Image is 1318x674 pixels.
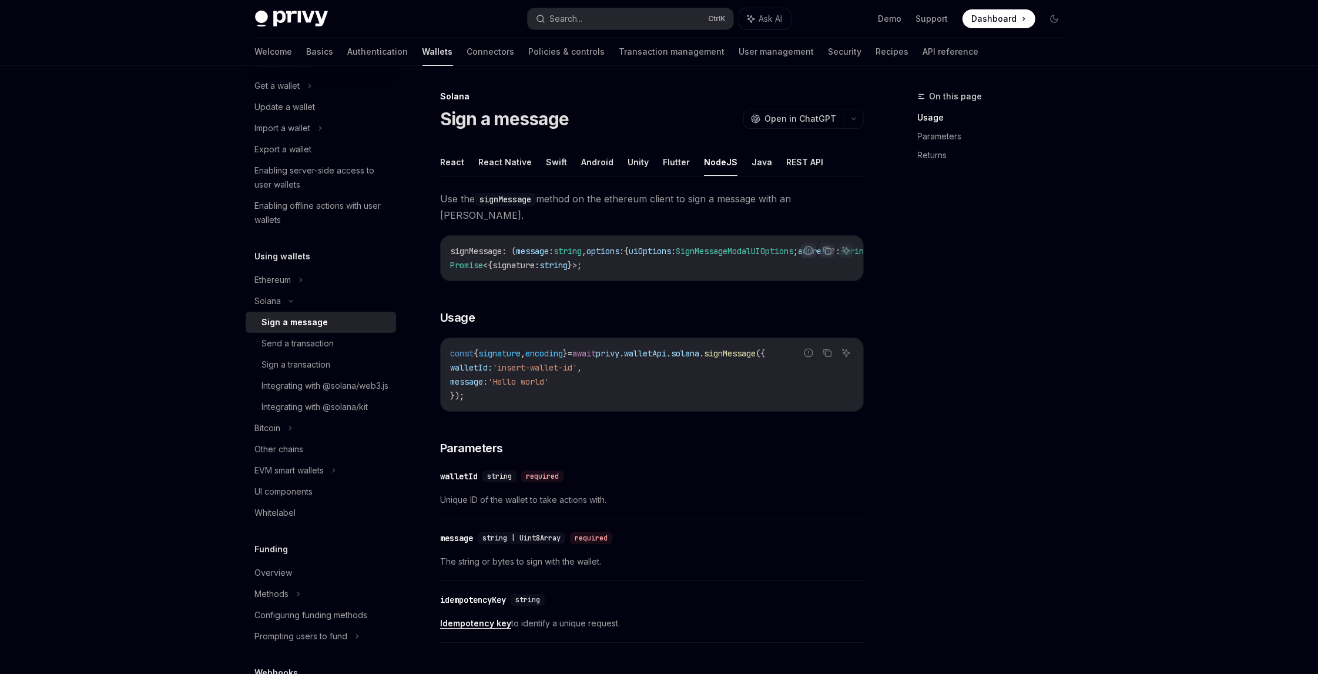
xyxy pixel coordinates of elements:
div: walletId [440,471,478,482]
div: Overview [255,566,293,580]
button: NodeJS [704,148,737,176]
span: Ctrl K [709,14,726,24]
span: options [586,246,619,256]
span: to identify a unique request. [440,616,864,630]
div: Enabling server-side access to user wallets [255,164,389,192]
span: string | Uint8Array [482,533,561,543]
a: Transaction management [619,38,725,66]
span: : ( [502,246,516,256]
span: message [516,246,549,256]
a: API reference [923,38,979,66]
a: Overview [246,562,396,583]
h5: Funding [255,542,289,556]
span: : [671,246,676,256]
a: Parameters [918,127,1073,146]
a: Idempotency key [440,618,511,629]
span: signature [492,260,535,271]
span: privy [596,348,619,359]
button: Android [581,148,613,176]
a: Wallets [422,38,453,66]
a: Dashboard [962,9,1035,28]
span: , [521,348,525,359]
span: string [515,595,540,605]
span: uiOptions [629,246,671,256]
div: Send a transaction [262,336,334,351]
div: Prompting users to fund [255,629,348,643]
a: Integrating with @solana/web3.js [246,375,396,396]
button: REST API [786,148,823,176]
div: Import a wallet [255,121,311,135]
span: Ask AI [759,13,783,25]
a: Support [916,13,948,25]
a: Authentication [348,38,408,66]
span: signMessage [704,348,756,359]
span: ; [577,260,582,271]
span: address [798,246,831,256]
a: UI components [246,481,396,502]
span: solana [671,348,699,359]
button: Ask AI [739,8,791,29]
span: signMessage [450,246,502,256]
span: > [572,260,577,271]
div: Sign a transaction [262,358,331,372]
span: < [483,260,488,271]
a: Sign a message [246,312,396,333]
div: UI components [255,485,313,499]
div: Bitcoin [255,421,281,435]
span: } [568,260,572,271]
span: Unique ID of the wallet to take actions with. [440,493,864,507]
div: Get a wallet [255,79,300,93]
span: Open in ChatGPT [765,113,837,125]
button: Search...CtrlK [528,8,733,29]
button: Unity [628,148,649,176]
div: Integrating with @solana/web3.js [262,379,389,393]
a: Connectors [467,38,515,66]
span: Parameters [440,440,503,456]
a: Sign a transaction [246,354,396,375]
button: Toggle dark mode [1045,9,1064,28]
a: Policies & controls [529,38,605,66]
a: Update a wallet [246,96,396,118]
code: signMessage [475,193,536,206]
span: Usage [440,309,475,326]
span: string [487,472,512,481]
span: message: [450,376,488,387]
button: Report incorrect code [801,243,816,258]
span: Promise [450,260,483,271]
a: Other chains [246,439,396,460]
button: React [440,148,464,176]
button: Open in ChatGPT [743,109,844,129]
button: Ask AI [839,243,854,258]
button: Java [752,148,772,176]
div: Export a wallet [255,142,312,156]
a: Recipes [876,38,909,66]
div: Other chains [255,442,304,456]
a: Send a transaction [246,333,396,354]
div: required [521,471,564,482]
h5: Using wallets [255,249,311,263]
div: message [440,532,473,544]
span: } [563,348,568,359]
div: Enabling offline actions with user wallets [255,199,389,227]
div: Configuring funding methods [255,608,368,622]
button: React Native [478,148,532,176]
span: . [666,348,671,359]
button: Report incorrect code [801,345,816,361]
a: Whitelabel [246,502,396,523]
span: { [624,246,629,256]
div: required [570,532,612,544]
div: Update a wallet [255,100,316,114]
span: 'Hello world' [488,376,549,387]
div: Ethereum [255,273,291,287]
div: Sign a message [262,315,328,329]
span: SignMessageModalUIOptions [676,246,793,256]
span: encoding [525,348,563,359]
div: Whitelabel [255,506,296,520]
span: signature [478,348,521,359]
span: . [699,348,704,359]
span: walletApi [624,348,666,359]
div: Solana [440,91,864,102]
span: walletId: [450,362,492,373]
div: Search... [550,12,583,26]
span: { [474,348,478,359]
